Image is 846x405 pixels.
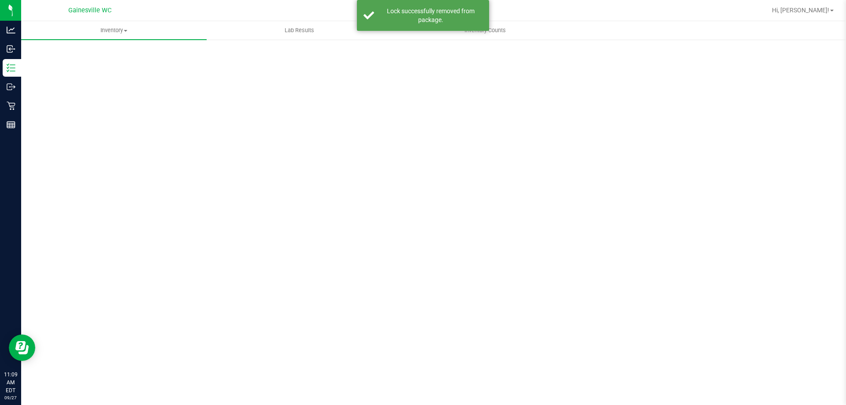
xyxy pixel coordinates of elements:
[7,45,15,53] inline-svg: Inbound
[9,334,35,361] iframe: Resource center
[379,7,482,24] div: Lock successfully removed from package.
[7,63,15,72] inline-svg: Inventory
[68,7,111,14] span: Gainesville WC
[7,101,15,110] inline-svg: Retail
[273,26,326,34] span: Lab Results
[7,82,15,91] inline-svg: Outbound
[7,26,15,34] inline-svg: Analytics
[21,21,207,40] a: Inventory
[772,7,829,14] span: Hi, [PERSON_NAME]!
[4,371,17,394] p: 11:09 AM EDT
[4,394,17,401] p: 09/27
[7,120,15,129] inline-svg: Reports
[21,26,207,34] span: Inventory
[207,21,392,40] a: Lab Results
